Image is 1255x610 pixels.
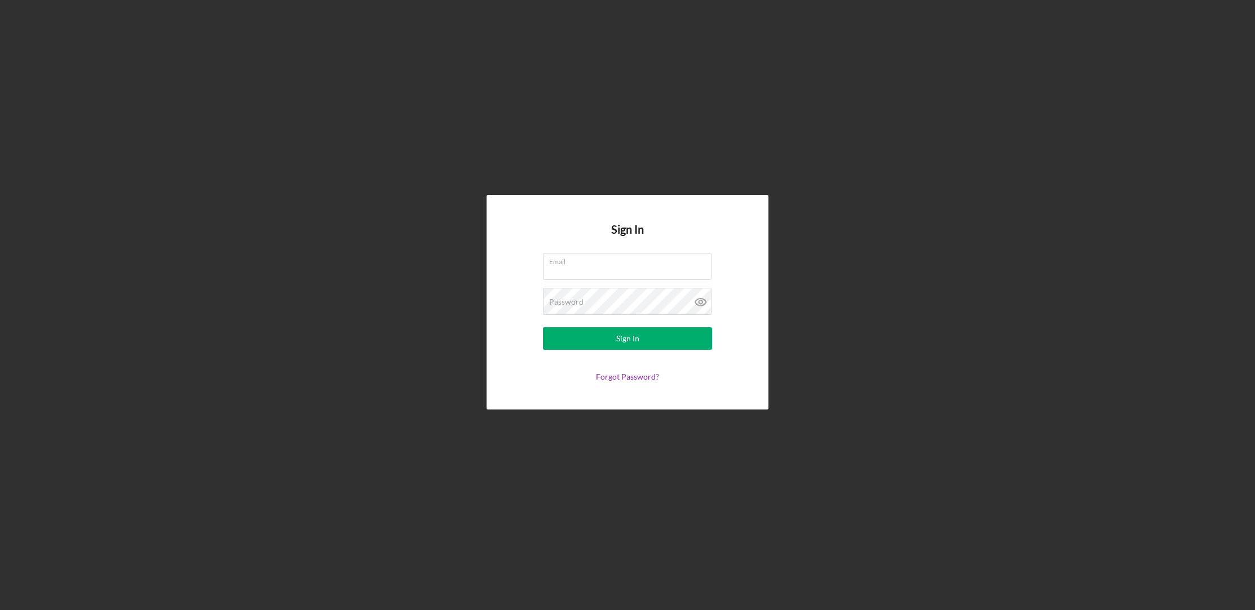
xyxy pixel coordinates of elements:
[549,297,584,306] label: Password
[611,223,644,253] h4: Sign In
[543,327,712,350] button: Sign In
[596,372,659,381] a: Forgot Password?
[549,253,712,266] label: Email
[616,327,639,350] div: Sign In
